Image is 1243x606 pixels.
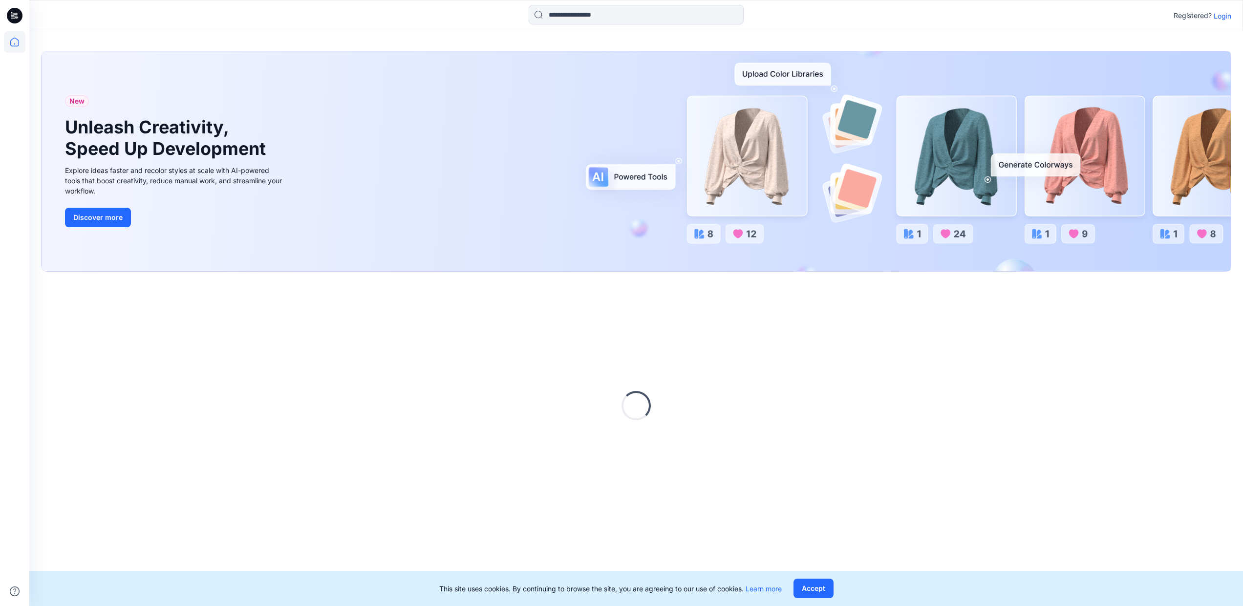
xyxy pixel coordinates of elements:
[1174,10,1212,22] p: Registered?
[65,165,285,196] div: Explore ideas faster and recolor styles at scale with AI-powered tools that boost creativity, red...
[746,584,782,593] a: Learn more
[793,579,834,598] button: Accept
[69,95,85,107] span: New
[439,584,782,594] p: This site uses cookies. By continuing to browse the site, you are agreeing to our use of cookies.
[65,117,270,159] h1: Unleash Creativity, Speed Up Development
[65,208,285,227] a: Discover more
[1214,11,1231,21] p: Login
[65,208,131,227] button: Discover more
